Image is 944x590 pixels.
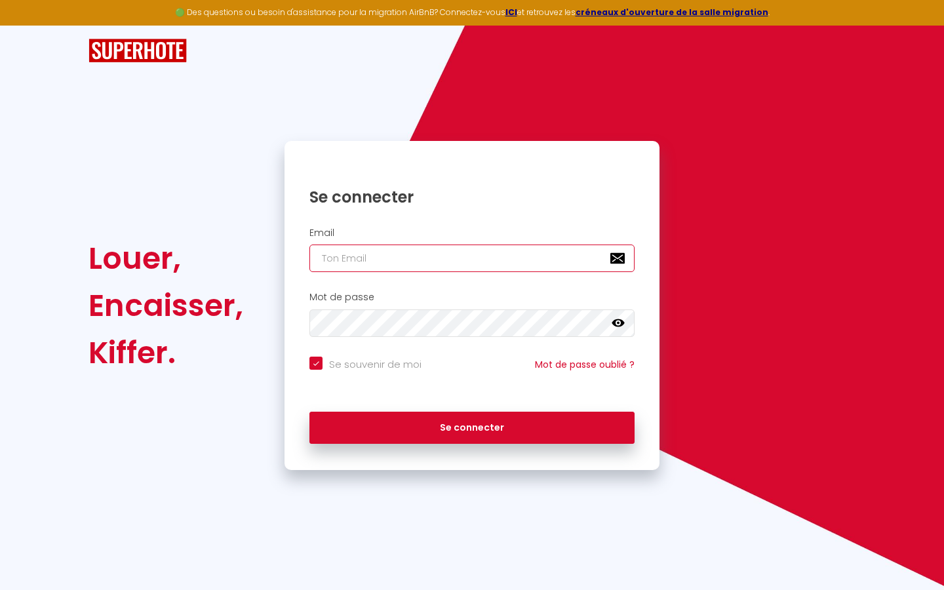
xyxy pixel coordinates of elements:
[88,39,187,63] img: SuperHote logo
[505,7,517,18] a: ICI
[576,7,768,18] a: créneaux d'ouverture de la salle migration
[10,5,50,45] button: Ouvrir le widget de chat LiveChat
[309,292,635,303] h2: Mot de passe
[309,412,635,444] button: Se connecter
[309,227,635,239] h2: Email
[88,329,243,376] div: Kiffer.
[309,245,635,272] input: Ton Email
[88,282,243,329] div: Encaisser,
[88,235,243,282] div: Louer,
[535,358,635,371] a: Mot de passe oublié ?
[309,187,635,207] h1: Se connecter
